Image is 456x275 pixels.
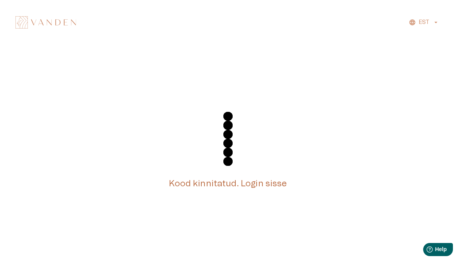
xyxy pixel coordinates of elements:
[419,19,429,27] p: EST
[169,178,287,189] h5: Kood kinnitatud. Login sisse
[408,17,441,28] button: EST
[396,240,456,262] iframe: Help widget launcher
[15,16,76,29] img: Vanden logo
